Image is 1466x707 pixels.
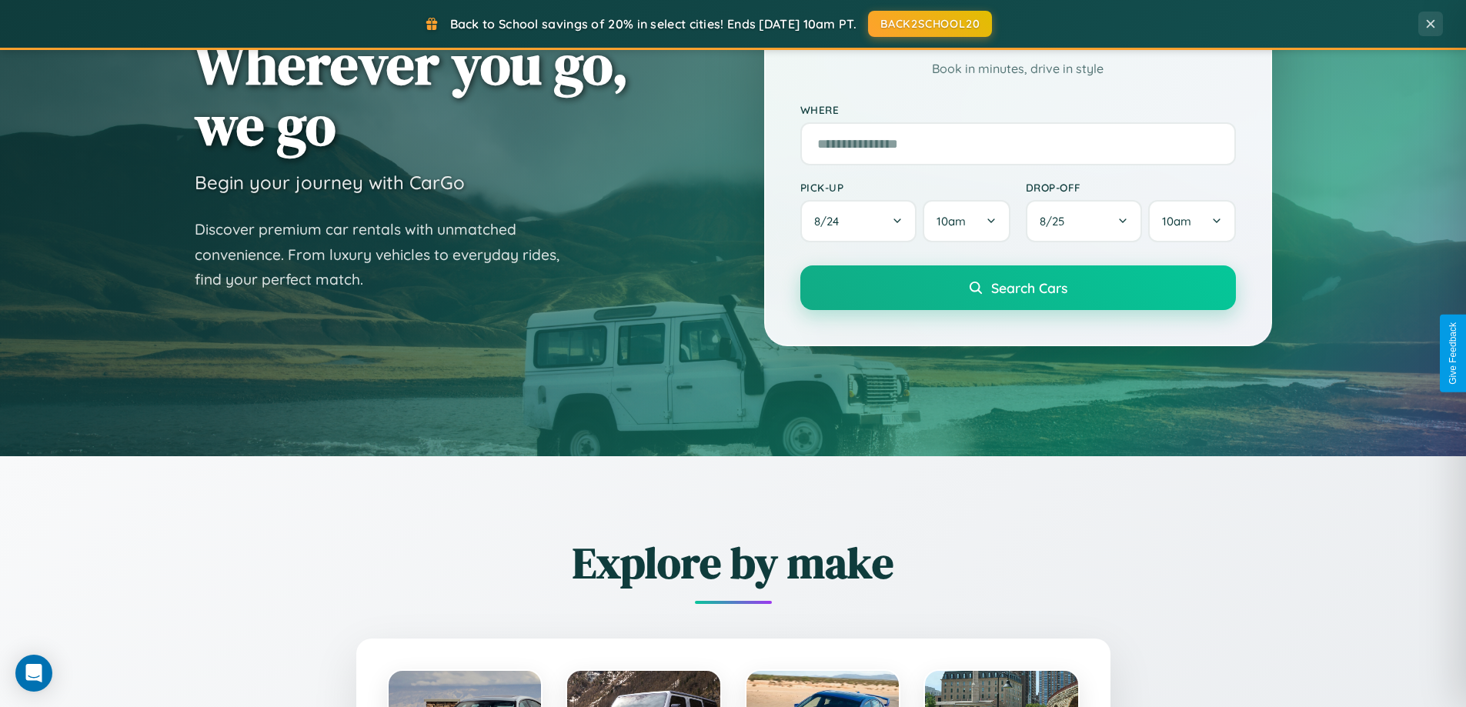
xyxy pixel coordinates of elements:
button: 8/25 [1026,200,1143,242]
p: Discover premium car rentals with unmatched convenience. From luxury vehicles to everyday rides, ... [195,217,579,292]
button: Search Cars [800,265,1236,310]
div: Open Intercom Messenger [15,655,52,692]
label: Pick-up [800,181,1010,194]
label: Where [800,103,1236,116]
div: Give Feedback [1448,322,1458,385]
label: Drop-off [1026,181,1236,194]
h3: Begin your journey with CarGo [195,171,465,194]
h2: Explore by make [272,533,1195,592]
h1: Wherever you go, we go [195,34,629,155]
span: 10am [937,214,966,228]
span: Search Cars [991,279,1067,296]
span: Back to School savings of 20% in select cities! Ends [DATE] 10am PT. [450,16,857,32]
span: 8 / 24 [814,214,847,228]
button: 10am [1148,200,1235,242]
p: Book in minutes, drive in style [800,58,1236,80]
button: 10am [923,200,1010,242]
span: 8 / 25 [1040,214,1072,228]
button: BACK2SCHOOL20 [868,11,992,37]
button: 8/24 [800,200,917,242]
span: 10am [1162,214,1191,228]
